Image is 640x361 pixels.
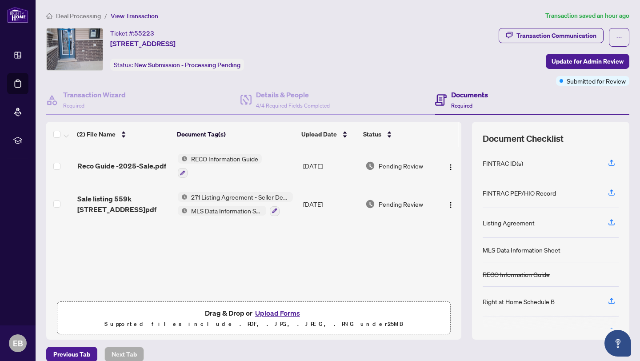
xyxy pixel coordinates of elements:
[77,160,166,171] span: Reco Guide -2025-Sale.pdf
[444,159,458,173] button: Logo
[110,38,176,49] span: [STREET_ADDRESS]
[444,197,458,211] button: Logo
[7,7,28,23] img: logo
[188,206,266,216] span: MLS Data Information Sheet
[47,28,103,70] img: IMG-X12424925_1.jpg
[499,28,604,43] button: Transaction Communication
[301,129,337,139] span: Upload Date
[188,154,262,164] span: RECO Information Guide
[483,245,560,255] div: MLS Data Information Sheet
[365,161,375,171] img: Document Status
[363,129,381,139] span: Status
[483,188,556,198] div: FINTRAC PEP/HIO Record
[300,147,362,185] td: [DATE]
[110,59,244,71] div: Status:
[63,319,445,329] p: Supported files include .PDF, .JPG, .JPEG, .PNG under 25 MB
[46,13,52,19] span: home
[77,193,171,215] span: Sale listing 559k [STREET_ADDRESS]pdf
[545,11,629,21] article: Transaction saved an hour ago
[360,122,437,147] th: Status
[567,76,626,86] span: Submitted for Review
[616,34,622,40] span: ellipsis
[300,185,362,223] td: [DATE]
[256,89,330,100] h4: Details & People
[111,12,158,20] span: View Transaction
[604,330,631,357] button: Open asap
[178,154,262,178] button: Status IconRECO Information Guide
[546,54,629,69] button: Update for Admin Review
[134,61,240,69] span: New Submission - Processing Pending
[173,122,298,147] th: Document Tag(s)
[447,201,454,209] img: Logo
[77,129,116,139] span: (2) File Name
[178,192,188,202] img: Status Icon
[63,102,84,109] span: Required
[134,29,154,37] span: 55223
[256,102,330,109] span: 4/4 Required Fields Completed
[252,307,303,319] button: Upload Forms
[451,89,488,100] h4: Documents
[73,122,173,147] th: (2) File Name
[379,199,423,209] span: Pending Review
[483,218,535,228] div: Listing Agreement
[483,132,564,145] span: Document Checklist
[188,192,293,202] span: 271 Listing Agreement - Seller Designated Representation Agreement Authority to Offer for Sale
[365,199,375,209] img: Document Status
[178,206,188,216] img: Status Icon
[178,192,293,216] button: Status Icon271 Listing Agreement - Seller Designated Representation Agreement Authority to Offer ...
[516,28,596,43] div: Transaction Communication
[178,154,188,164] img: Status Icon
[483,297,555,306] div: Right at Home Schedule B
[451,102,472,109] span: Required
[483,158,523,168] div: FINTRAC ID(s)
[552,54,624,68] span: Update for Admin Review
[104,11,107,21] li: /
[110,28,154,38] div: Ticket #:
[205,307,303,319] span: Drag & Drop or
[63,89,126,100] h4: Transaction Wizard
[57,302,450,335] span: Drag & Drop orUpload FormsSupported files include .PDF, .JPG, .JPEG, .PNG under25MB
[56,12,101,20] span: Deal Processing
[483,269,550,279] div: RECO Information Guide
[298,122,360,147] th: Upload Date
[379,161,423,171] span: Pending Review
[447,164,454,171] img: Logo
[13,337,23,349] span: EB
